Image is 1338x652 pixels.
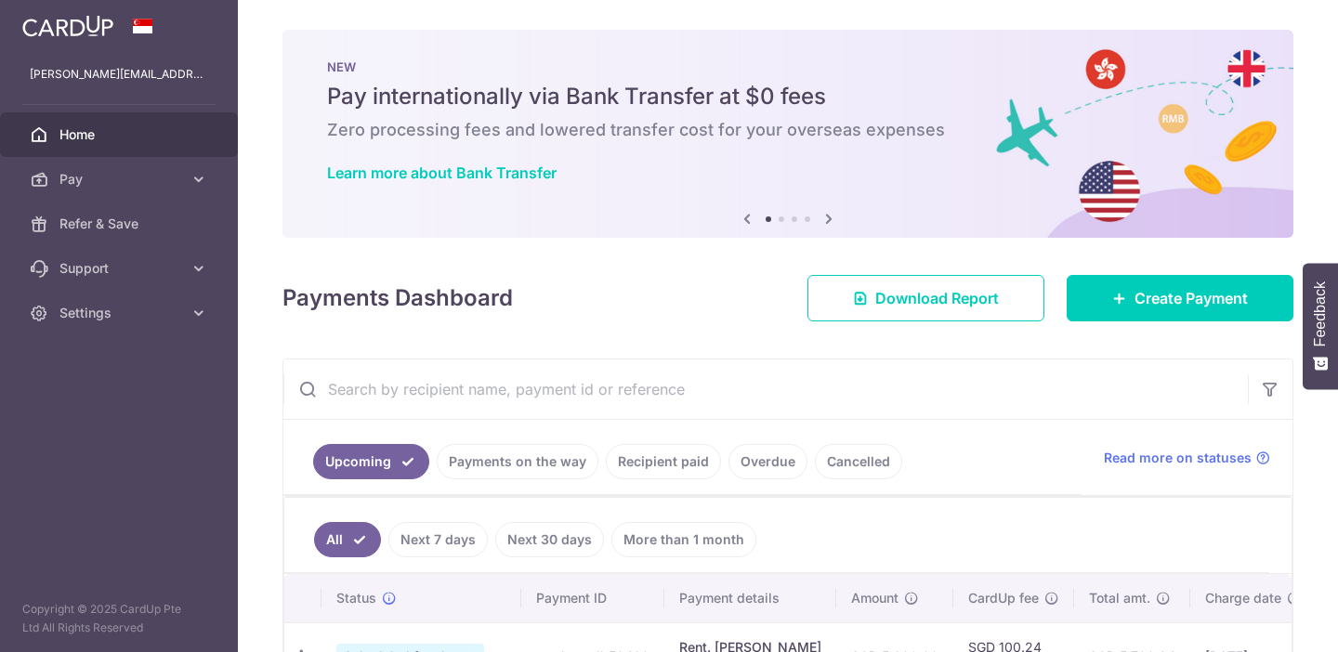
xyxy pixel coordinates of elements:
p: NEW [327,59,1249,74]
span: Support [59,259,182,278]
span: Pay [59,170,182,189]
th: Payment details [664,574,836,622]
a: Overdue [728,444,807,479]
a: More than 1 month [611,522,756,557]
button: Feedback - Show survey [1303,263,1338,389]
a: Read more on statuses [1104,449,1270,467]
h5: Pay internationally via Bank Transfer at $0 fees [327,82,1249,111]
span: Download Report [875,287,999,309]
a: Recipient paid [606,444,721,479]
a: Learn more about Bank Transfer [327,163,557,182]
span: Feedback [1312,281,1329,346]
span: CardUp fee [968,589,1039,607]
span: Read more on statuses [1104,449,1252,467]
a: Next 30 days [495,522,604,557]
a: Download Report [807,275,1044,321]
span: Charge date [1205,589,1281,607]
img: Bank transfer banner [282,30,1293,238]
a: Upcoming [313,444,429,479]
h4: Payments Dashboard [282,281,513,315]
a: Next 7 days [388,522,488,557]
span: Status [336,589,376,607]
th: Payment ID [521,574,664,622]
a: All [314,522,381,557]
input: Search by recipient name, payment id or reference [283,359,1248,419]
span: Total amt. [1089,589,1150,607]
span: Amount [851,589,899,607]
span: Home [59,125,182,144]
span: Create Payment [1135,287,1248,309]
a: Cancelled [815,444,902,479]
span: Refer & Save [59,215,182,233]
h6: Zero processing fees and lowered transfer cost for your overseas expenses [327,119,1249,141]
p: [PERSON_NAME][EMAIL_ADDRESS][PERSON_NAME][DOMAIN_NAME] [30,65,208,84]
a: Create Payment [1067,275,1293,321]
img: CardUp [22,15,113,37]
a: Payments on the way [437,444,598,479]
span: Settings [59,304,182,322]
